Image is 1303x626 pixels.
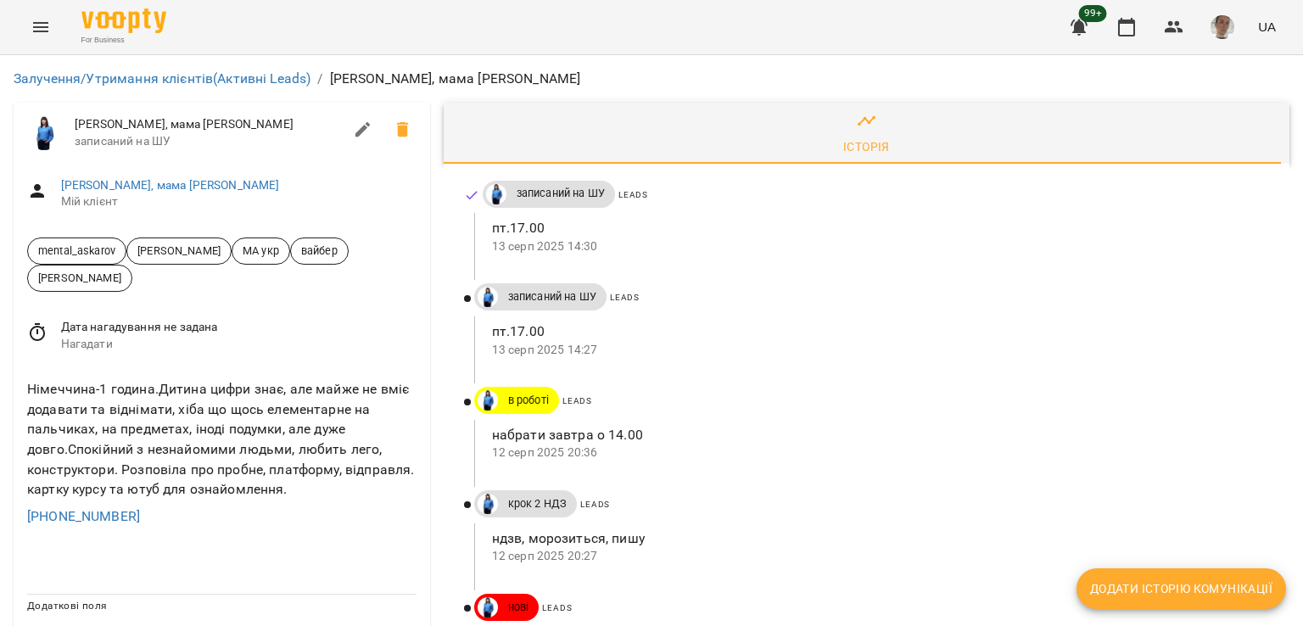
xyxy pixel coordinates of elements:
span: 99+ [1079,5,1107,22]
p: 12 серп 2025 20:27 [492,548,1262,565]
p: набрати завтра о 14.00 [492,425,1262,445]
img: 4dd45a387af7859874edf35ff59cadb1.jpg [1211,15,1234,39]
span: Leads [580,500,610,509]
span: записаний на ШУ [498,289,607,305]
div: Німеччина-1 година.Дитина цифри знає, але майже не вміє додавати та віднімати, хіба що щось елеме... [24,376,420,502]
img: Дащенко Аня [478,390,498,411]
div: Історія [843,137,890,157]
span: [PERSON_NAME] [28,270,131,286]
span: Мій клієнт [61,193,417,210]
span: [PERSON_NAME], мама [PERSON_NAME] [75,116,343,133]
p: [PERSON_NAME], мама [PERSON_NAME] [330,69,581,89]
span: Leads [542,603,572,612]
button: Додати історію комунікації [1077,568,1286,609]
span: UA [1258,18,1276,36]
img: Дащенко Аня [478,597,498,618]
p: 13 серп 2025 14:30 [492,238,1262,255]
a: [PERSON_NAME], мама [PERSON_NAME] [61,178,280,192]
p: пт.17.00 [492,321,1262,342]
a: [PHONE_NUMBER] [27,508,140,524]
nav: breadcrumb [14,69,1289,89]
span: mental_askarov [28,243,126,259]
span: нові [498,600,540,615]
span: Leads [618,190,648,199]
span: записаний на ШУ [75,133,343,150]
span: Дата нагадування не задана [61,319,417,336]
span: [PERSON_NAME] [127,243,231,259]
a: Дащенко Аня [474,597,498,618]
a: Дащенко Аня [483,184,506,204]
button: UA [1251,11,1283,42]
img: Дащенко Аня [478,287,498,307]
span: Додати історію комунікації [1090,578,1272,599]
p: 12 серп 2025 20:36 [492,444,1262,461]
span: Нагадати [61,336,417,353]
p: ндзв, морозиться, пишу [492,528,1262,549]
a: Дащенко Аня [474,390,498,411]
button: Menu [20,7,61,48]
a: Дащенко Аня [474,494,498,514]
a: Залучення/Утримання клієнтів(Активні Leads) [14,70,310,87]
span: Leads [610,293,640,302]
li: / [317,69,322,89]
img: Дащенко Аня [486,184,506,204]
span: Leads [562,396,592,405]
span: вайбер [291,243,348,259]
span: в роботі [498,393,559,408]
img: Дащенко Аня [478,494,498,514]
img: Voopty Logo [81,8,166,33]
img: Дащенко Аня [27,116,61,150]
span: Додаткові поля [27,600,107,612]
p: 13 серп 2025 14:27 [492,342,1262,359]
span: МА укр [232,243,289,259]
span: записаний на ШУ [506,186,615,201]
span: For Business [81,35,166,46]
span: крок 2 НДЗ [498,496,577,511]
p: пт.17.00 [492,218,1262,238]
a: Дащенко Аня [474,287,498,307]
